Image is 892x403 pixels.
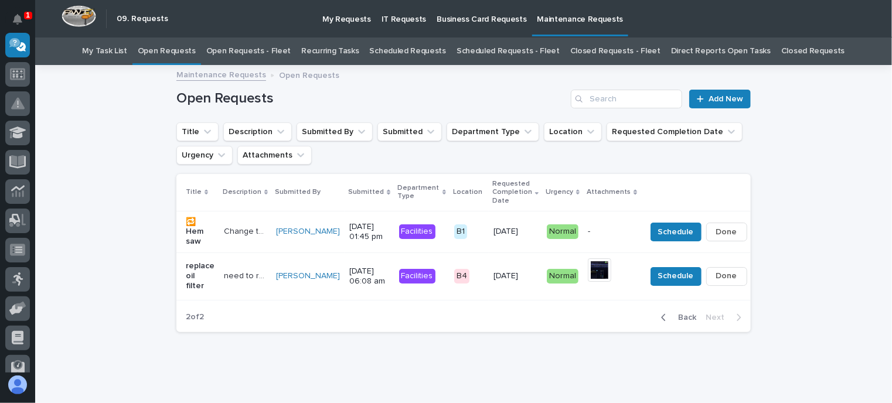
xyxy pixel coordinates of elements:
[117,14,168,24] h2: 09. Requests
[370,37,446,65] a: Scheduled Requests
[349,222,389,242] p: [DATE] 01:45 pm
[547,269,578,284] div: Normal
[398,182,440,203] p: Department Type
[176,252,787,300] tr: replace oil filterneed to replace oil filter on Brake Pressneed to replace oil filter on Brake Pr...
[588,227,636,237] p: -
[399,224,435,239] div: Facilities
[701,312,751,323] button: Next
[716,225,737,239] span: Done
[689,90,751,108] a: Add New
[176,146,233,165] button: Urgency
[454,269,469,284] div: B4
[447,122,539,141] button: Department Type
[658,225,694,239] span: Schedule
[709,95,743,103] span: Add New
[781,37,845,65] a: Closed Requests
[223,122,292,141] button: Description
[706,267,747,286] button: Done
[279,68,339,81] p: Open Requests
[83,37,127,65] a: My Task List
[223,186,261,199] p: Description
[546,186,573,199] p: Urgency
[176,211,787,252] tr: 🔁 Hem sawChange the hydraulic fluid and filter on the new hem saw in B1 Filter # is use CFE12-25M...
[399,269,435,284] div: Facilities
[224,269,269,281] p: need to replace oil filter on Brake Press
[348,186,384,199] p: Submitted
[652,312,701,323] button: Back
[587,186,631,199] p: Attachments
[493,227,537,237] p: [DATE]
[453,186,482,199] p: Location
[224,224,269,237] p: Change the hydraulic fluid and filter on the new hem saw in B1 Filter # is use CFE12-25MNP use DT...
[706,223,747,241] button: Done
[237,146,312,165] button: Attachments
[493,271,537,281] p: [DATE]
[671,37,771,65] a: Direct Reports Open Tasks
[186,217,215,247] p: 🔁 Hem saw
[206,37,291,65] a: Open Requests - Fleet
[176,303,213,332] p: 2 of 2
[176,90,566,107] h1: Open Requests
[349,267,389,286] p: [DATE] 06:08 am
[26,11,30,19] p: 1
[706,312,731,323] span: Next
[492,177,532,207] p: Requested Completion Date
[297,122,373,141] button: Submitted By
[276,227,340,237] a: [PERSON_NAME]
[651,267,702,286] button: Schedule
[671,312,696,323] span: Back
[138,37,196,65] a: Open Requests
[301,37,359,65] a: Recurring Tasks
[5,373,30,397] button: users-avatar
[570,37,661,65] a: Closed Requests - Fleet
[457,37,560,65] a: Scheduled Requests - Fleet
[176,67,266,81] a: Maintenance Requests
[5,7,30,32] button: Notifications
[186,261,215,291] p: replace oil filter
[186,186,202,199] p: Title
[15,14,30,33] div: Notifications1
[176,122,219,141] button: Title
[547,224,578,239] div: Normal
[454,224,467,239] div: B1
[275,186,321,199] p: Submitted By
[716,269,737,283] span: Done
[571,90,682,108] input: Search
[658,269,694,283] span: Schedule
[62,5,96,27] img: Workspace Logo
[651,223,702,241] button: Schedule
[607,122,743,141] button: Requested Completion Date
[276,271,340,281] a: [PERSON_NAME]
[544,122,602,141] button: Location
[377,122,442,141] button: Submitted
